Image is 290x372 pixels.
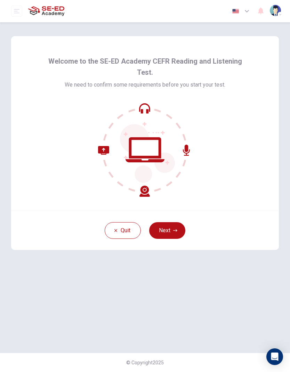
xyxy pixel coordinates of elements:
[231,9,240,14] img: en
[11,6,22,17] button: open mobile menu
[28,4,64,18] img: SE-ED Academy logo
[126,360,164,365] span: © Copyright 2025
[266,348,283,365] div: Open Intercom Messenger
[48,56,242,78] span: Welcome to the SE-ED Academy CEFR Reading and Listening Test.
[65,81,225,89] span: We need to confirm some requirements before you start your test.
[149,222,185,239] button: Next
[105,222,141,239] button: Quit
[270,5,281,16] img: Profile picture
